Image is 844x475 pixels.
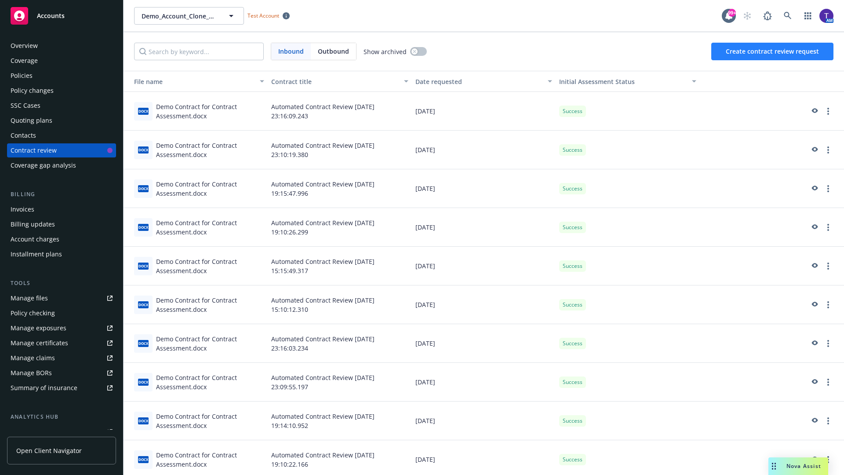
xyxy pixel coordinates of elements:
[412,324,556,363] div: [DATE]
[412,285,556,324] div: [DATE]
[412,71,556,92] button: Date requested
[809,377,819,387] a: preview
[244,11,293,20] span: Test Account
[7,54,116,68] a: Coverage
[11,84,54,98] div: Policy changes
[11,128,36,142] div: Contacts
[7,113,116,128] a: Quoting plans
[11,351,55,365] div: Manage claims
[7,306,116,320] a: Policy checking
[268,131,412,169] div: Automated Contract Review [DATE] 23:10:19.380
[823,416,833,426] a: more
[823,454,833,465] a: more
[134,43,264,60] input: Search by keyword...
[138,340,149,347] span: docx
[11,321,66,335] div: Manage exposures
[7,232,116,246] a: Account charges
[16,446,82,455] span: Open Client Navigator
[823,183,833,194] a: more
[268,71,412,92] button: Contract title
[271,77,399,86] div: Contract title
[311,43,356,60] span: Outbound
[7,413,116,421] div: Analytics hub
[138,379,149,385] span: docx
[563,456,582,464] span: Success
[412,131,556,169] div: [DATE]
[7,4,116,28] a: Accounts
[156,141,264,159] div: Demo Contract for Contract Assessment.docx
[7,39,116,53] a: Overview
[268,324,412,363] div: Automated Contract Review [DATE] 23:16:03.234
[11,217,55,231] div: Billing updates
[7,158,116,172] a: Coverage gap analysis
[127,77,255,86] div: Toggle SortBy
[786,462,821,470] span: Nova Assist
[364,47,407,56] span: Show archived
[412,247,556,285] div: [DATE]
[809,222,819,233] a: preview
[711,43,833,60] button: Create contract review request
[809,261,819,271] a: preview
[156,102,264,121] div: Demo Contract for Contract Assessment.docx
[7,190,116,199] div: Billing
[412,208,556,247] div: [DATE]
[768,457,828,475] button: Nova Assist
[823,338,833,349] a: more
[412,92,556,131] div: [DATE]
[563,340,582,347] span: Success
[559,77,635,86] span: Initial Assessment Status
[37,12,65,19] span: Accounts
[809,183,819,194] a: preview
[127,77,255,86] div: File name
[156,218,264,237] div: Demo Contract for Contract Assessment.docx
[11,306,55,320] div: Policy checking
[823,106,833,117] a: more
[268,247,412,285] div: Automated Contract Review [DATE] 15:15:49.317
[11,158,76,172] div: Coverage gap analysis
[11,99,40,113] div: SSC Cases
[7,217,116,231] a: Billing updates
[11,366,52,380] div: Manage BORs
[563,146,582,154] span: Success
[726,47,819,55] span: Create contract review request
[559,77,687,86] div: Toggle SortBy
[156,179,264,198] div: Demo Contract for Contract Assessment.docx
[412,363,556,402] div: [DATE]
[156,412,264,430] div: Demo Contract for Contract Assessment.docx
[738,7,756,25] a: Start snowing
[268,285,412,324] div: Automated Contract Review [DATE] 15:10:12.310
[7,279,116,288] div: Tools
[11,143,57,157] div: Contract review
[7,291,116,305] a: Manage files
[11,291,48,305] div: Manage files
[728,9,736,17] div: 99+
[268,92,412,131] div: Automated Contract Review [DATE] 23:16:09.243
[318,47,349,56] span: Outbound
[823,145,833,155] a: more
[156,373,264,391] div: Demo Contract for Contract Assessment.docx
[138,146,149,153] span: docx
[268,169,412,208] div: Automated Contract Review [DATE] 19:15:47.996
[819,9,833,23] img: photo
[278,47,304,56] span: Inbound
[809,145,819,155] a: preview
[823,261,833,271] a: more
[7,247,116,261] a: Installment plans
[7,336,116,350] a: Manage certificates
[11,202,34,216] div: Invoices
[138,108,149,114] span: docx
[11,247,62,261] div: Installment plans
[563,223,582,231] span: Success
[809,106,819,117] a: preview
[156,257,264,275] div: Demo Contract for Contract Assessment.docx
[823,300,833,310] a: more
[134,7,244,25] button: Demo_Account_Clone_QA_CR_Tests_Demo
[7,202,116,216] a: Invoices
[156,450,264,469] div: Demo Contract for Contract Assessment.docx
[7,321,116,335] a: Manage exposures
[823,222,833,233] a: more
[7,143,116,157] a: Contract review
[779,7,797,25] a: Search
[11,69,33,83] div: Policies
[7,99,116,113] a: SSC Cases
